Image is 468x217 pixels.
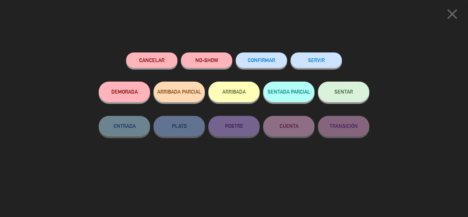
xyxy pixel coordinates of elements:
[126,52,177,68] button: Cancelar
[318,82,369,102] button: SENTAR
[99,116,150,136] button: ENTRADA
[263,116,315,136] button: CUENTA
[263,82,315,102] button: SENTADA PARCIAL
[442,5,463,25] button: close
[99,82,150,102] button: DEMORADA
[208,82,260,102] button: ARRIBADA
[334,89,353,95] span: SENTAR
[248,57,275,63] span: CONFIRMAR
[157,89,201,95] span: ARRIBADA PARCIAL
[153,116,205,136] button: PLATO
[153,82,205,102] button: ARRIBADA PARCIAL
[318,116,369,136] button: TRANSICIÓN
[236,52,287,68] button: CONFIRMAR
[291,52,342,68] button: SERVIR
[444,5,461,23] i: close
[208,116,260,136] button: POSTRE
[181,52,232,68] button: NO-SHOW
